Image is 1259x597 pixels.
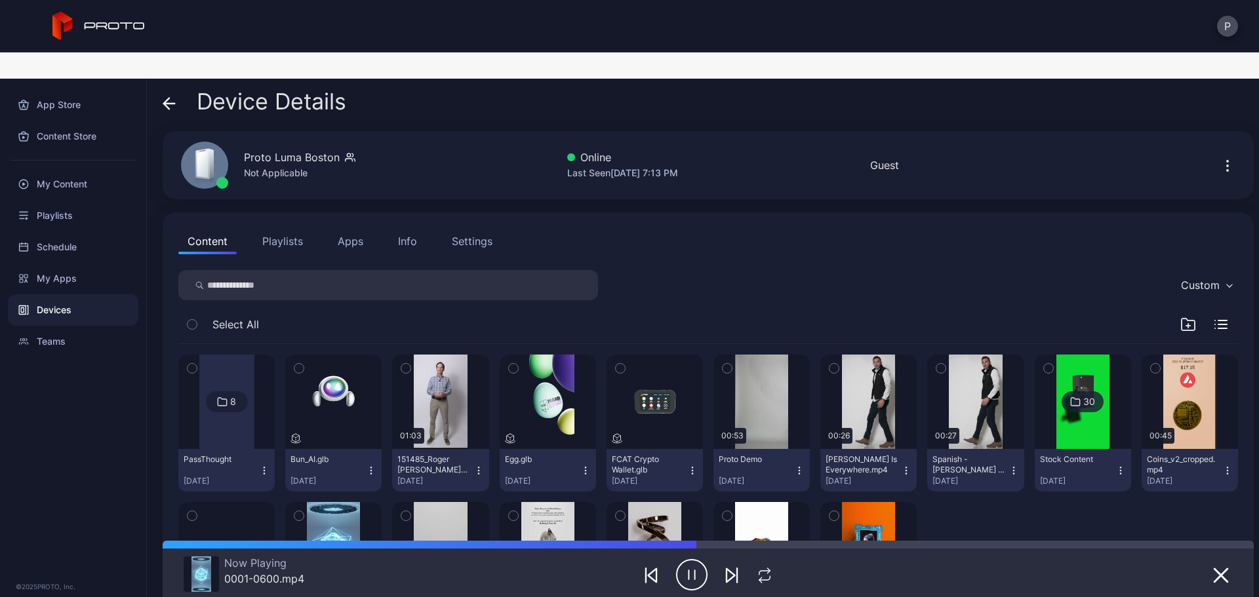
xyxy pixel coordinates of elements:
div: Last Seen [DATE] 7:13 PM [567,165,678,181]
button: [PERSON_NAME] Is Everywhere.mp4[DATE] [820,449,917,491]
div: FCAT Crypto Wallet.glb [612,454,684,475]
button: Bun_AI.glb[DATE] [285,449,382,491]
div: [DATE] [505,476,580,486]
div: Jack Is Everywhere.mp4 [826,454,898,475]
a: Devices [8,294,138,326]
div: Spanish - Jack is Everywhere.mp4 [932,454,1005,475]
a: Playlists [8,200,138,231]
a: My Content [8,168,138,200]
a: App Store [8,89,138,121]
div: [DATE] [397,476,473,486]
button: Coins_v2_cropped.mp4[DATE] [1142,449,1238,491]
div: [DATE] [719,476,794,486]
div: [DATE] [826,476,901,486]
div: 8 [230,396,236,408]
div: Custom [1181,279,1220,292]
button: FCAT Crypto Wallet.glb[DATE] [607,449,703,491]
span: Select All [212,317,259,332]
div: 30 [1083,396,1095,408]
div: Egg.glb [505,454,577,465]
button: P [1217,16,1238,37]
button: Content [178,228,237,254]
div: [DATE] [184,476,259,486]
div: 0001-0600.mp4 [224,572,304,585]
div: [DATE] [932,476,1008,486]
button: Proto Demo[DATE] [713,449,810,491]
button: Custom [1174,270,1238,300]
div: [DATE] [290,476,366,486]
button: Stock Content[DATE] [1035,449,1131,491]
a: Content Store [8,121,138,152]
a: Teams [8,326,138,357]
div: [DATE] [1040,476,1115,486]
button: 151485_Roger [PERSON_NAME] FCAT Patent PROTO (1).mp4[DATE] [392,449,489,491]
button: Info [389,228,426,254]
button: Spanish - [PERSON_NAME] is Everywhere.mp4[DATE] [927,449,1024,491]
a: My Apps [8,263,138,294]
a: Schedule [8,231,138,263]
div: Coins_v2_cropped.mp4 [1147,454,1219,475]
button: Egg.glb[DATE] [500,449,596,491]
div: © 2025 PROTO, Inc. [16,581,130,592]
div: Info [398,233,417,249]
div: Stock Content [1040,454,1112,465]
span: Device Details [197,89,346,114]
div: Bun_AI.glb [290,454,363,465]
div: [DATE] [1147,476,1222,486]
button: Settings [443,228,502,254]
div: PassThought [184,454,256,465]
div: Now Playing [224,556,304,569]
div: Proto Demo [719,454,791,465]
button: Apps [329,228,372,254]
button: PassThought[DATE] [178,449,275,491]
div: Not Applicable [244,165,355,181]
div: Proto Luma Boston [244,149,340,165]
div: Guest [870,157,899,173]
div: Online [567,149,678,165]
button: Playlists [253,228,312,254]
div: 151485_Roger Stiles FCAT Patent PROTO (1).mp4 [397,454,470,475]
div: [DATE] [612,476,687,486]
div: Settings [452,233,492,249]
